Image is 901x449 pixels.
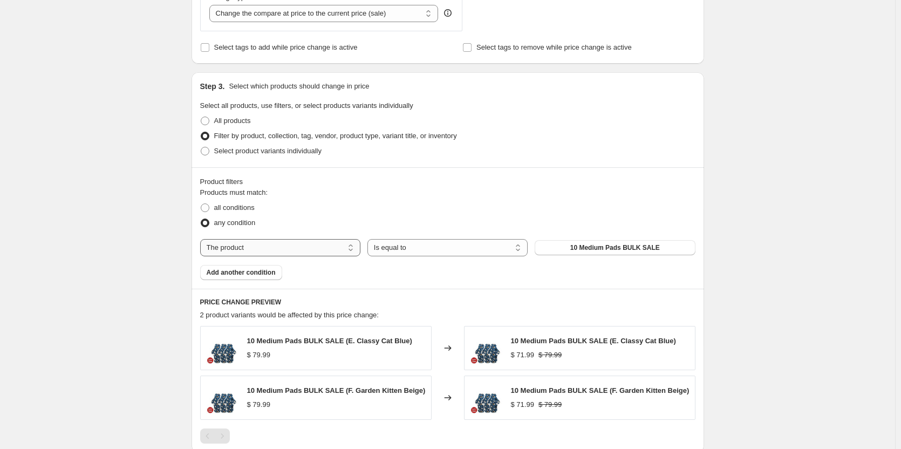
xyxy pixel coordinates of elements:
[200,298,695,307] h6: PRICE CHANGE PREVIEW
[214,203,255,212] span: all conditions
[511,351,534,359] span: $ 71.99
[206,332,238,364] img: organic-reusable-pads-3-medium-pads-the-brand-hannah-4_80x.jpg
[511,400,534,409] span: $ 71.99
[200,265,282,280] button: Add another condition
[229,81,369,92] p: Select which products should change in price
[470,382,502,414] img: organic-reusable-pads-3-medium-pads-the-brand-hannah-4_80x.jpg
[200,188,268,196] span: Products must match:
[511,337,676,345] span: 10 Medium Pads BULK SALE (E. Classy Cat Blue)
[442,8,453,18] div: help
[214,132,457,140] span: Filter by product, collection, tag, vendor, product type, variant title, or inventory
[570,243,660,252] span: 10 Medium Pads BULK SALE
[200,101,413,110] span: Select all products, use filters, or select products variants individually
[214,43,358,51] span: Select tags to add while price change is active
[200,311,379,319] span: 2 product variants would be affected by this price change:
[535,240,695,255] button: 10 Medium Pads BULK SALE
[538,351,562,359] span: $ 79.99
[200,176,695,187] div: Product filters
[214,117,251,125] span: All products
[247,351,270,359] span: $ 79.99
[476,43,632,51] span: Select tags to remove while price change is active
[214,219,256,227] span: any condition
[247,337,412,345] span: 10 Medium Pads BULK SALE (E. Classy Cat Blue)
[214,147,322,155] span: Select product variants individually
[538,400,562,409] span: $ 79.99
[470,332,502,364] img: organic-reusable-pads-3-medium-pads-the-brand-hannah-4_80x.jpg
[207,268,276,277] span: Add another condition
[247,400,270,409] span: $ 79.99
[247,386,426,394] span: 10 Medium Pads BULK SALE (F. Garden Kitten Beige)
[200,428,230,444] nav: Pagination
[200,81,225,92] h2: Step 3.
[511,386,690,394] span: 10 Medium Pads BULK SALE (F. Garden Kitten Beige)
[206,382,238,414] img: organic-reusable-pads-3-medium-pads-the-brand-hannah-4_80x.jpg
